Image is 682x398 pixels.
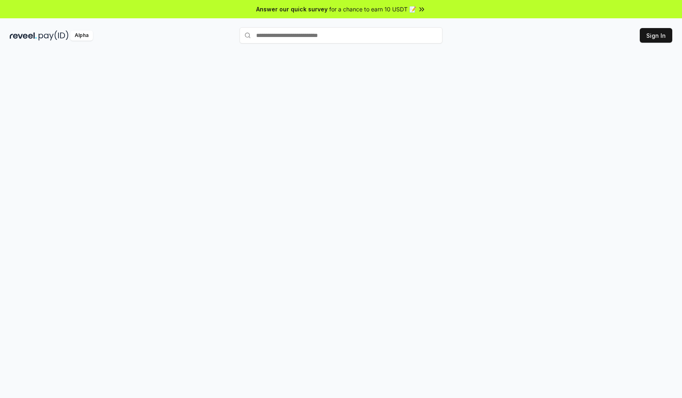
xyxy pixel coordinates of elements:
[39,30,69,41] img: pay_id
[10,30,37,41] img: reveel_dark
[256,5,328,13] span: Answer our quick survey
[640,28,672,43] button: Sign In
[70,30,93,41] div: Alpha
[329,5,416,13] span: for a chance to earn 10 USDT 📝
